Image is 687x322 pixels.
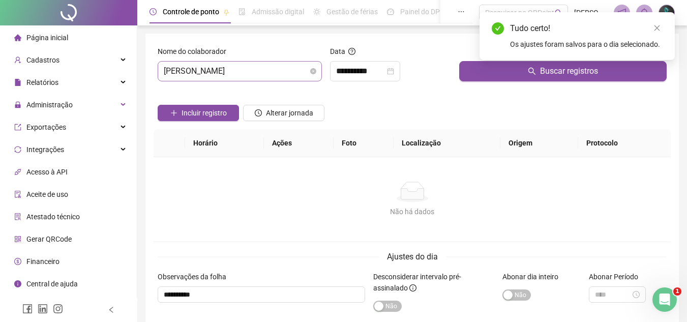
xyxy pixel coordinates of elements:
span: notification [617,8,626,17]
a: Close [651,22,663,34]
span: dashboard [387,8,394,15]
th: Horário [185,129,264,157]
span: solution [14,213,21,220]
div: Os ajustes foram salvos para o dia selecionado. [510,39,663,50]
span: dollar [14,258,21,265]
span: search [555,9,562,17]
th: Ações [264,129,334,157]
label: Abonar dia inteiro [502,271,565,282]
span: Gerar QRCode [26,235,72,243]
span: sync [14,146,21,153]
span: Financeiro [26,257,59,266]
span: close-circle [310,68,316,74]
span: Exportações [26,123,66,131]
span: Gestão de férias [326,8,378,16]
span: facebook [22,304,33,314]
span: export [14,124,21,131]
span: Painel do DP [400,8,440,16]
span: search [528,67,536,75]
span: Buscar registros [540,65,598,77]
button: Buscar registros [459,61,667,81]
span: instagram [53,304,63,314]
button: Alterar jornada [243,105,324,121]
span: Página inicial [26,34,68,42]
span: file [14,79,21,86]
span: plus [170,109,177,116]
span: lock [14,101,21,108]
span: api [14,168,21,175]
span: Controle de ponto [163,8,219,16]
span: info-circle [14,280,21,287]
span: audit [14,191,21,198]
span: clock-circle [150,8,157,15]
span: clock-circle [255,109,262,116]
a: Alterar jornada [243,110,324,118]
span: 1 [673,287,681,296]
span: left [108,306,115,313]
div: Tudo certo! [510,22,663,35]
span: Acesso à API [26,168,68,176]
label: Abonar Período [589,271,645,282]
button: Incluir registro [158,105,239,121]
span: Incluir registro [182,107,227,119]
span: Administração [26,101,73,109]
span: ellipsis [458,8,465,15]
span: pushpin [223,9,229,15]
span: [PERSON_NAME] [574,7,608,18]
span: Desconsiderar intervalo pré-assinalado [373,273,461,292]
span: Data [330,47,345,55]
span: JALMIR MOTTA [164,62,316,81]
th: Origem [500,129,578,157]
span: home [14,34,21,41]
img: 35618 [659,5,674,20]
span: file-done [238,8,246,15]
span: check-circle [492,22,504,35]
span: Cadastros [26,56,59,64]
th: Localização [394,129,501,157]
span: bell [640,8,649,17]
span: question-circle [348,48,355,55]
iframe: Intercom live chat [652,287,677,312]
span: info-circle [409,284,416,291]
th: Protocolo [578,129,671,157]
span: Central de ajuda [26,280,78,288]
span: qrcode [14,236,21,243]
span: Relatórios [26,78,58,86]
span: Integrações [26,145,64,154]
div: Não há dados [166,206,659,217]
span: Aceite de uso [26,190,68,198]
span: Ajustes do dia [387,252,438,261]
span: Admissão digital [252,8,304,16]
th: Foto [334,129,394,157]
label: Nome do colaborador [158,46,233,57]
span: close [653,24,661,32]
span: user-add [14,56,21,64]
span: linkedin [38,304,48,314]
span: Alterar jornada [266,107,313,119]
label: Observações da folha [158,271,233,282]
span: sun [313,8,320,15]
span: Atestado técnico [26,213,80,221]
